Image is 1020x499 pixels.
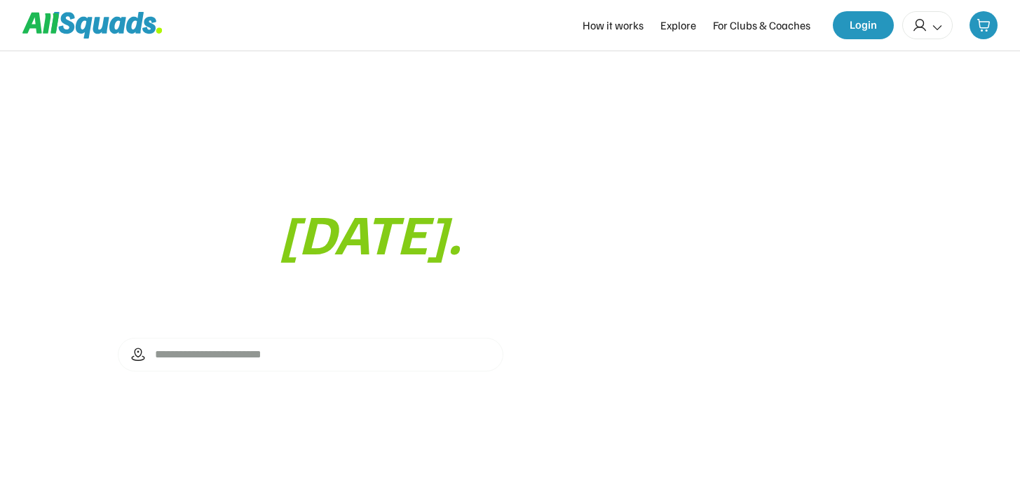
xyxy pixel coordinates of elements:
div: From Hot Shots to holiday camps, private lessons, and everything in between. [118,273,503,310]
button: Login [833,11,894,39]
div: Discover coaches near you [137,380,265,397]
div: For Clubs & Coaches [713,17,810,34]
font: [DATE]. [279,197,461,267]
img: shopping-cart-01%20%281%29.svg [977,18,991,32]
div: Explore [660,17,696,34]
div: How it works [583,17,644,34]
div: Find your Squad [118,135,503,264]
